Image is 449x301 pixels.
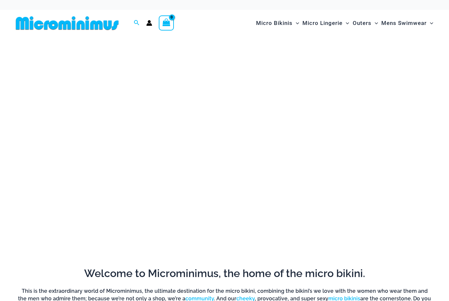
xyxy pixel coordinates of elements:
a: OutersMenu ToggleMenu Toggle [351,13,380,33]
a: Mens SwimwearMenu ToggleMenu Toggle [380,13,435,33]
span: Outers [353,15,371,32]
span: Menu Toggle [371,15,378,32]
span: Mens Swimwear [381,15,427,32]
span: Micro Lingerie [302,15,343,32]
nav: Site Navigation [253,12,436,34]
span: Menu Toggle [343,15,349,32]
a: Micro BikinisMenu ToggleMenu Toggle [254,13,301,33]
a: Account icon link [146,20,152,26]
a: Search icon link [134,19,140,27]
span: Menu Toggle [293,15,299,32]
span: Micro Bikinis [256,15,293,32]
h2: Welcome to Microminimus, the home of the micro bikini. [18,267,431,280]
a: View Shopping Cart, empty [159,15,174,31]
a: Micro LingerieMenu ToggleMenu Toggle [301,13,351,33]
span: Menu Toggle [427,15,433,32]
img: MM SHOP LOGO FLAT [13,16,121,31]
